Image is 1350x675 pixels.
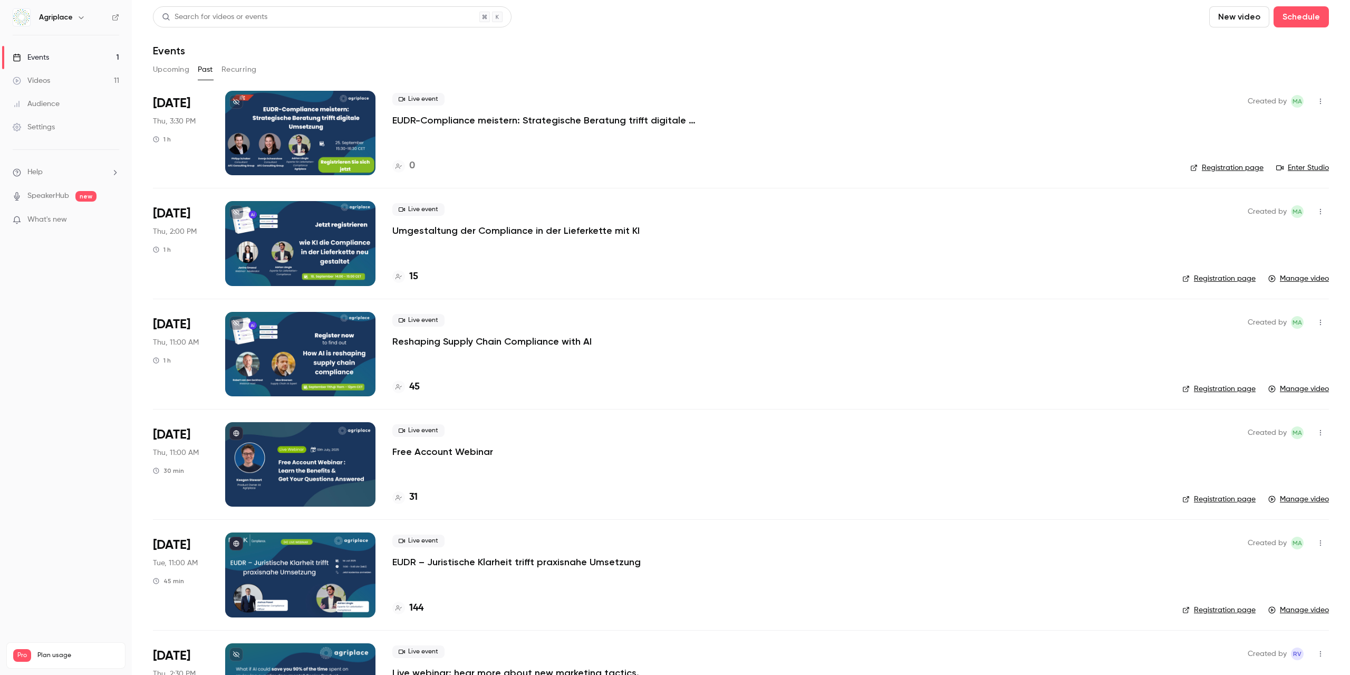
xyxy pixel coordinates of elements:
[1274,6,1329,27] button: Schedule
[153,44,185,57] h1: Events
[153,558,198,568] span: Tue, 11:00 AM
[107,215,119,225] iframe: Noticeable Trigger
[153,426,190,443] span: [DATE]
[1248,426,1287,439] span: Created by
[392,203,445,216] span: Live event
[1293,426,1302,439] span: MA
[153,95,190,112] span: [DATE]
[1293,205,1302,218] span: MA
[153,577,184,585] div: 45 min
[1248,316,1287,329] span: Created by
[1248,205,1287,218] span: Created by
[392,490,418,505] a: 31
[1268,384,1329,394] a: Manage video
[153,648,190,664] span: [DATE]
[392,270,418,284] a: 15
[153,537,190,554] span: [DATE]
[153,533,208,617] div: Jul 1 Tue, 11:00 AM (Europe/Amsterdam)
[392,335,592,348] a: Reshaping Supply Chain Compliance with AI
[392,114,709,127] a: EUDR-Compliance meistern: Strategische Beratung trifft digitale Umsetzung
[153,448,199,458] span: Thu, 11:00 AM
[1182,384,1256,394] a: Registration page
[392,159,415,173] a: 0
[13,52,49,63] div: Events
[153,422,208,507] div: Jul 10 Thu, 11:00 AM (Europe/Amsterdam)
[392,535,445,547] span: Live event
[153,61,189,78] button: Upcoming
[153,116,196,127] span: Thu, 3:30 PM
[1293,95,1302,108] span: MA
[1291,205,1304,218] span: Marketing Agriplace
[75,191,97,202] span: new
[1182,494,1256,505] a: Registration page
[27,191,69,202] a: SpeakerHub
[153,356,171,365] div: 1 h
[1190,163,1264,173] a: Registration page
[153,205,190,222] span: [DATE]
[392,601,423,615] a: 144
[392,93,445,106] span: Live event
[392,424,445,437] span: Live event
[13,167,119,178] li: help-dropdown-opener
[409,601,423,615] h4: 144
[1293,537,1302,549] span: MA
[1248,537,1287,549] span: Created by
[39,12,73,23] h6: Agriplace
[153,467,184,475] div: 30 min
[153,201,208,286] div: Sep 18 Thu, 2:00 PM (Europe/Amsterdam)
[1276,163,1329,173] a: Enter Studio
[198,61,213,78] button: Past
[392,224,640,237] a: Umgestaltung der Compliance in der Lieferkette mit KI
[153,135,171,144] div: 1 h
[1291,95,1304,108] span: Marketing Agriplace
[1182,273,1256,284] a: Registration page
[1291,648,1304,660] span: Robert van den Eeckhout
[153,226,197,237] span: Thu, 2:00 PM
[13,649,31,662] span: Pro
[162,12,267,23] div: Search for videos or events
[27,167,43,178] span: Help
[13,99,60,109] div: Audience
[37,651,119,660] span: Plan usage
[1268,494,1329,505] a: Manage video
[1182,605,1256,615] a: Registration page
[13,75,50,86] div: Videos
[1293,316,1302,329] span: MA
[153,316,190,333] span: [DATE]
[409,490,418,505] h4: 31
[392,380,420,394] a: 45
[392,556,641,568] a: EUDR – Juristische Klarheit trifft praxisnahe Umsetzung
[409,270,418,284] h4: 15
[392,445,493,458] a: Free Account Webinar
[13,122,55,132] div: Settings
[153,312,208,396] div: Sep 18 Thu, 11:00 AM (Europe/Amsterdam)
[392,645,445,658] span: Live event
[1209,6,1269,27] button: New video
[13,9,30,26] img: Agriplace
[392,314,445,327] span: Live event
[409,380,420,394] h4: 45
[409,159,415,173] h4: 0
[1291,426,1304,439] span: Marketing Agriplace
[1268,605,1329,615] a: Manage video
[1248,648,1287,660] span: Created by
[153,337,199,348] span: Thu, 11:00 AM
[1268,273,1329,284] a: Manage video
[153,245,171,254] div: 1 h
[153,91,208,175] div: Sep 25 Thu, 3:30 PM (Europe/Amsterdam)
[1293,648,1301,660] span: Rv
[1291,537,1304,549] span: Marketing Agriplace
[27,214,67,225] span: What's new
[1248,95,1287,108] span: Created by
[1291,316,1304,329] span: Marketing Agriplace
[221,61,257,78] button: Recurring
